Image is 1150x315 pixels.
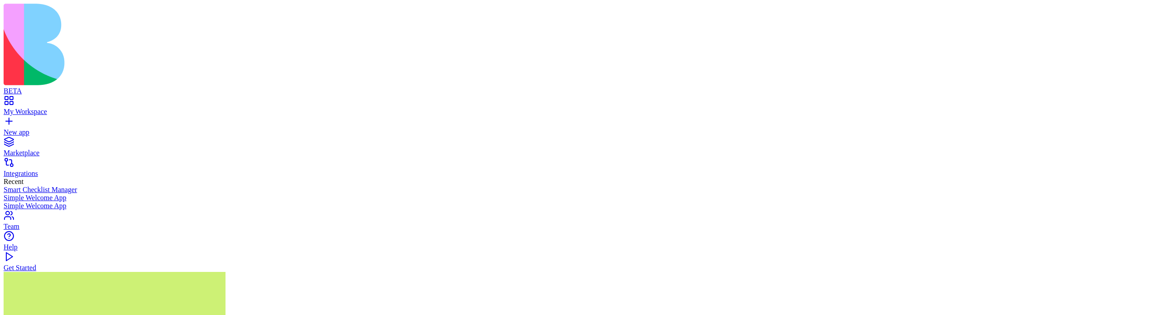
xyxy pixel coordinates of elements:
a: My Workspace [4,100,1146,116]
div: Help [4,243,1146,251]
a: Get Started [4,256,1146,272]
a: Smart Checklist Manager [4,186,1146,194]
a: New app [4,120,1146,136]
a: Marketplace [4,141,1146,157]
div: Marketplace [4,149,1146,157]
a: BETA [4,79,1146,95]
a: Simple Welcome App [4,194,1146,202]
div: New app [4,128,1146,136]
div: My Workspace [4,108,1146,116]
div: Get Started [4,264,1146,272]
a: Integrations [4,162,1146,178]
a: Simple Welcome App [4,202,1146,210]
a: Team [4,214,1146,231]
div: Team [4,223,1146,231]
span: Recent [4,178,23,185]
a: Help [4,235,1146,251]
div: Integrations [4,170,1146,178]
div: BETA [4,87,1146,95]
img: logo [4,4,365,85]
